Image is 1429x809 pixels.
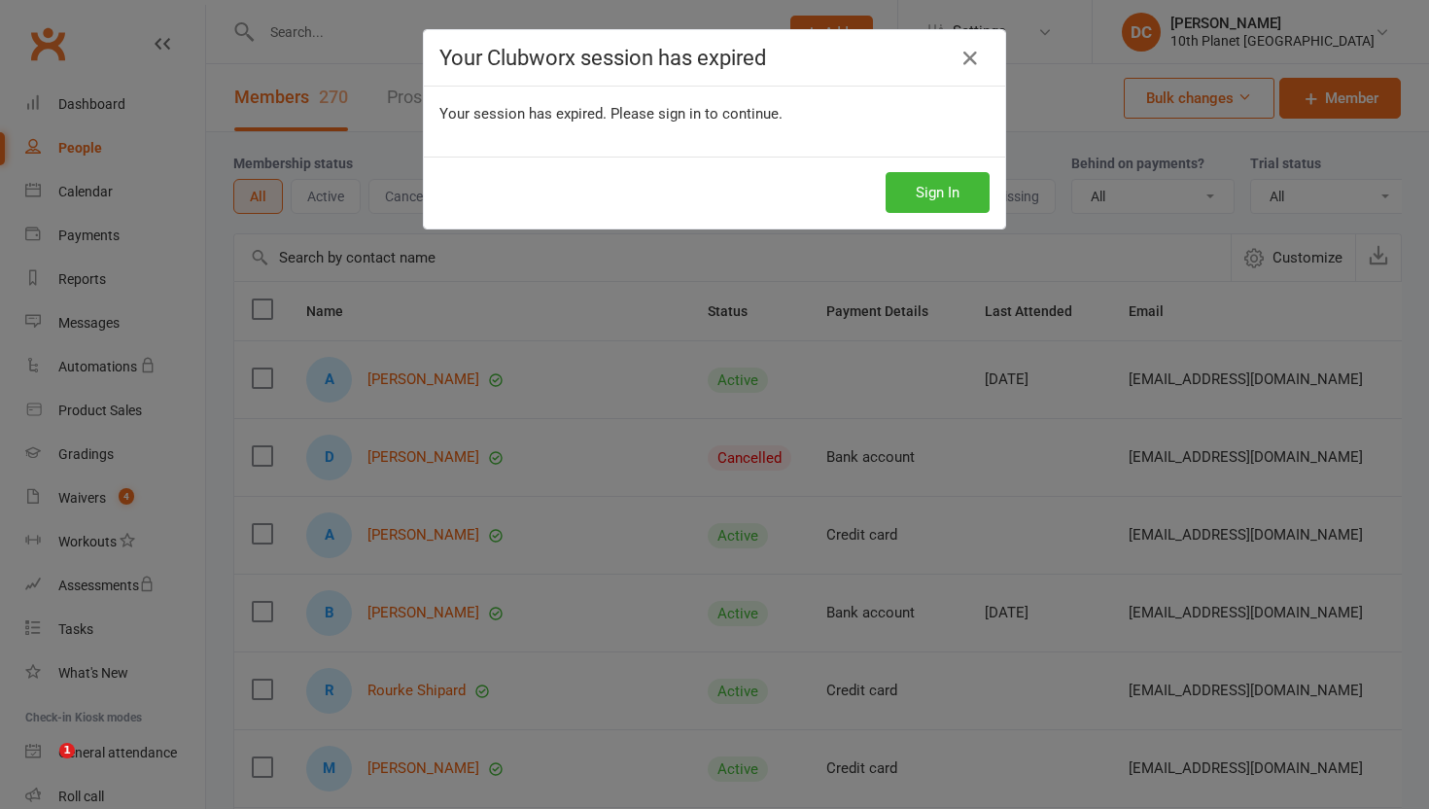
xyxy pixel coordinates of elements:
span: 1 [59,743,75,758]
button: Sign In [886,172,990,213]
span: Your session has expired. Please sign in to continue. [439,105,783,123]
h4: Your Clubworx session has expired [439,46,990,70]
a: Close [955,43,986,74]
iframe: Intercom live chat [19,743,66,790]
